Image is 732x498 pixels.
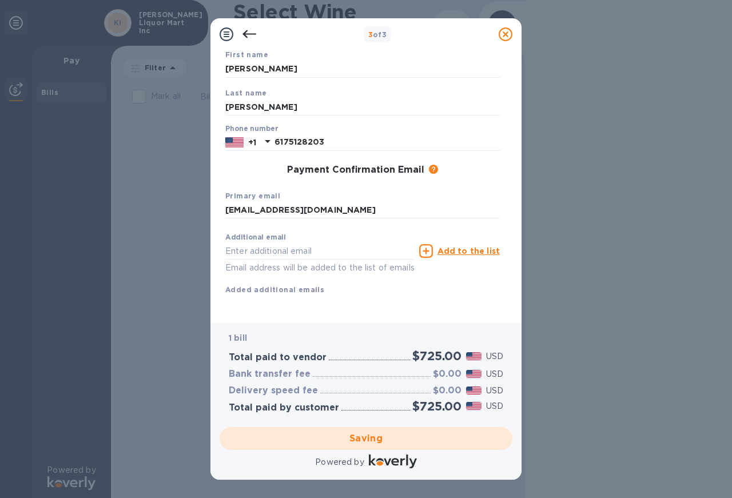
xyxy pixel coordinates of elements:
h2: $725.00 [412,349,462,363]
p: USD [486,385,503,397]
h3: Total paid by customer [229,403,339,413]
h3: Total paid to vendor [229,352,327,363]
h3: Bank transfer fee [229,369,311,380]
input: Enter your phone number [274,134,500,151]
p: Email address will be added to the list of emails [225,261,415,274]
label: Additional email [225,234,286,241]
img: Logo [369,455,417,468]
img: USD [466,402,482,410]
b: 1 bill [229,333,247,342]
input: Enter your first name [225,61,500,78]
h3: $0.00 [433,369,462,380]
h3: Payment Confirmation Email [287,165,424,176]
b: Last name [225,89,267,97]
p: USD [486,350,503,362]
b: First name [225,50,268,59]
h3: Delivery speed fee [229,385,318,396]
label: Phone number [225,126,278,133]
p: Powered by [315,456,364,468]
h2: $725.00 [412,399,462,413]
p: +1 [248,137,256,148]
img: USD [466,387,482,395]
input: Enter your primary name [225,202,500,219]
b: of 3 [368,30,387,39]
p: USD [486,368,503,380]
h3: $0.00 [433,385,462,396]
img: US [225,136,244,149]
input: Enter additional email [225,242,415,260]
b: Added additional emails [225,285,324,294]
img: USD [466,352,482,360]
b: Primary email [225,192,280,200]
span: 3 [368,30,373,39]
img: USD [466,370,482,378]
input: Enter your last name [225,98,500,115]
u: Add to the list [437,246,500,256]
p: USD [486,400,503,412]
